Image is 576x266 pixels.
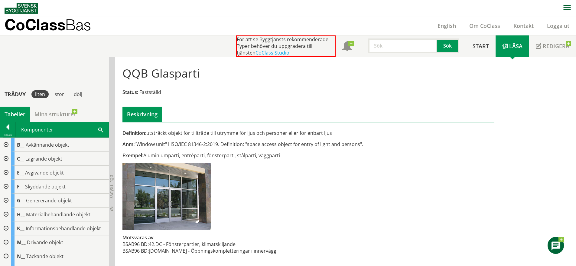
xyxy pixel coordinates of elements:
[509,42,522,50] span: Läsa
[17,169,24,176] span: E__
[255,49,289,56] a: CoClass Studio
[26,197,72,204] span: Genererande objekt
[122,107,162,122] div: Beskrivning
[437,38,459,53] button: Sök
[122,234,154,241] span: Motsvaras av
[431,22,463,29] a: English
[122,152,367,159] div: Aluminiumparti, entréparti, fönsterparti, stålparti, väggparti
[0,132,15,137] div: Tillbaka
[17,141,24,148] span: B__
[149,241,276,248] td: 42.DC - Fönsterpartier, klimatskiljande
[540,22,576,29] a: Logga ut
[139,89,161,95] span: Fastställd
[507,22,540,29] a: Kontakt
[466,35,496,57] a: Start
[5,16,104,35] a: CoClassBas
[236,35,336,57] div: För att se Byggtjänsts rekommenderade Typer behöver du uppgradera till tjänsten
[30,107,80,122] a: Mina strukturer
[1,91,29,98] div: Trädvy
[463,22,507,29] a: Om CoClass
[122,130,146,136] span: Definition:
[543,42,569,50] span: Redigera
[122,152,143,159] span: Exempel:
[65,16,91,34] span: Bas
[122,89,138,95] span: Status:
[26,225,101,232] span: Informationsbehandlande objekt
[109,175,114,198] span: Dölj trädvy
[17,183,24,190] span: F__
[31,90,49,98] div: liten
[122,66,200,80] h1: QQB Glasparti
[122,163,211,230] img: qqb-glasparti.jpg
[368,38,437,53] input: Sök
[122,141,135,148] span: Anm:
[473,42,489,50] span: Start
[98,126,103,133] span: Sök i tabellen
[17,155,24,162] span: C__
[25,155,62,162] span: Lagrande objekt
[25,183,66,190] span: Skyddande objekt
[5,21,91,28] p: CoClass
[26,253,63,260] span: Täckande objekt
[51,90,68,98] div: stor
[25,169,64,176] span: Avgivande objekt
[70,90,86,98] div: dölj
[17,225,24,232] span: K__
[122,241,149,248] td: BSAB96 BD:
[122,141,367,148] div: "Window unit" i ISO/IEC 81346-2:2019. Definition: "space access object for entry of light and per...
[149,248,276,254] td: [DOMAIN_NAME] - Öppningskompletteringar i innervägg
[26,211,90,218] span: Materialbehandlande objekt
[17,239,26,246] span: M__
[342,42,352,52] span: Notifikationer
[26,141,69,148] span: Avkännande objekt
[16,122,109,137] div: Komponenter
[122,130,367,136] div: utsträckt objekt för tillträde till utrymme för ljus och personer eller för enbart ljus
[5,3,38,14] img: Svensk Byggtjänst
[27,239,63,246] span: Drivande objekt
[122,248,149,254] td: BSAB96 BD:
[17,253,25,260] span: N__
[17,211,25,218] span: H__
[496,35,529,57] a: Läsa
[529,35,576,57] a: Redigera
[17,197,25,204] span: G__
